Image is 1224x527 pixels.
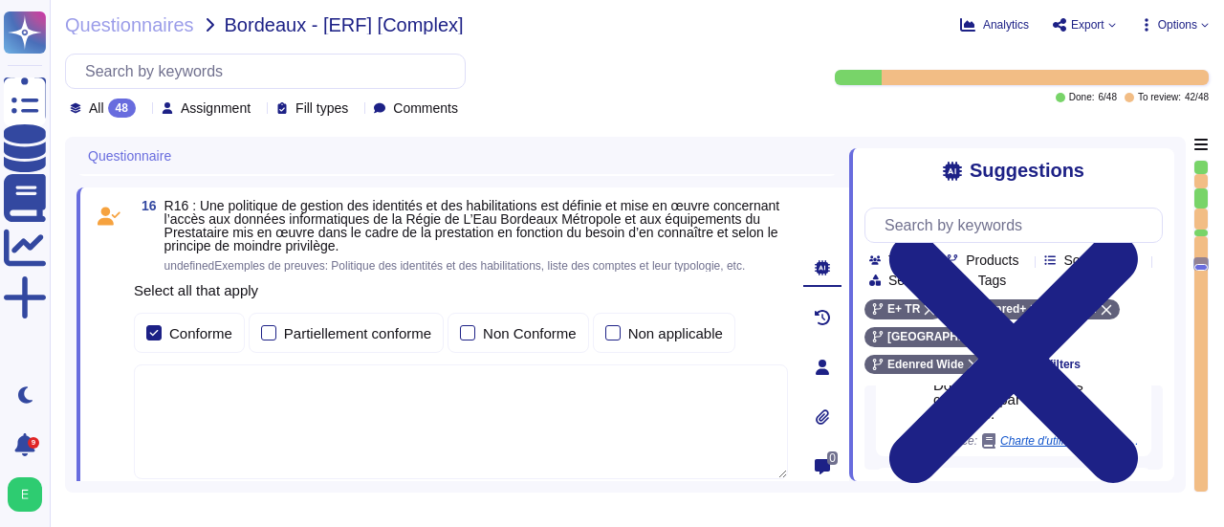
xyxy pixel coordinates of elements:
[169,326,232,340] div: Conforme
[295,101,348,115] span: Fill types
[1069,93,1095,102] span: Done:
[393,101,458,115] span: Comments
[1185,93,1209,102] span: 42 / 48
[108,99,136,118] div: 48
[164,259,746,273] span: undefinedExemples de preuves: Politique des identités et des habilitations, liste des comptes et ...
[8,477,42,512] img: user
[65,15,194,34] span: Questionnaires
[628,326,723,340] div: Non applicable
[164,198,780,253] span: R16 : Une politique de gestion des identités et des habilitations est définie et mise en œuvre co...
[134,283,788,297] p: Select all that apply
[284,326,431,340] div: Partiellement conforme
[960,17,1029,33] button: Analytics
[875,209,1162,242] input: Search by keywords
[4,473,55,516] button: user
[89,101,104,115] span: All
[134,199,157,212] span: 16
[181,101,251,115] span: Assignment
[483,326,577,340] div: Non Conforme
[225,15,464,34] span: Bordeaux - [ERF] [Complex]
[1098,93,1116,102] span: 6 / 48
[28,437,39,449] div: 9
[1071,19,1104,31] span: Export
[1138,93,1181,102] span: To review:
[827,451,838,465] span: 0
[88,149,171,163] span: Questionnaire
[76,55,465,88] input: Search by keywords
[1158,19,1197,31] span: Options
[983,19,1029,31] span: Analytics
